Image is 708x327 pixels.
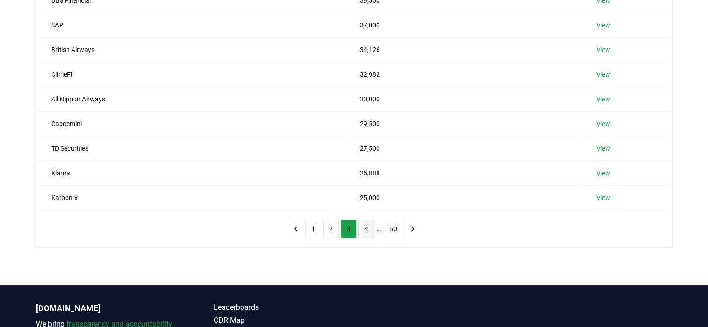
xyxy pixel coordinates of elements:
td: 29,500 [344,111,581,136]
button: 2 [323,220,339,238]
td: 25,888 [344,160,581,185]
td: 30,000 [344,87,581,111]
a: Leaderboards [214,302,354,313]
td: All Nippon Airways [36,87,345,111]
td: TD Securities [36,136,345,160]
button: next page [405,220,421,238]
td: SAP [36,13,345,37]
p: [DOMAIN_NAME] [36,302,176,315]
td: 34,126 [344,37,581,62]
button: previous page [288,220,303,238]
a: View [596,119,610,128]
a: View [596,94,610,104]
button: 50 [384,220,403,238]
td: 25,000 [344,185,581,210]
button: 4 [358,220,374,238]
td: ClimeFi [36,62,345,87]
a: View [596,45,610,54]
button: 1 [305,220,321,238]
td: 27,500 [344,136,581,160]
td: 32,982 [344,62,581,87]
a: View [596,70,610,79]
td: British Airways [36,37,345,62]
a: View [596,144,610,153]
td: Capgemini [36,111,345,136]
a: CDR Map [214,315,354,326]
td: 37,000 [344,13,581,37]
a: View [596,20,610,30]
a: View [596,168,610,178]
a: View [596,193,610,202]
td: Klarna [36,160,345,185]
li: ... [376,223,382,234]
button: 3 [341,220,357,238]
td: Karbon-x [36,185,345,210]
